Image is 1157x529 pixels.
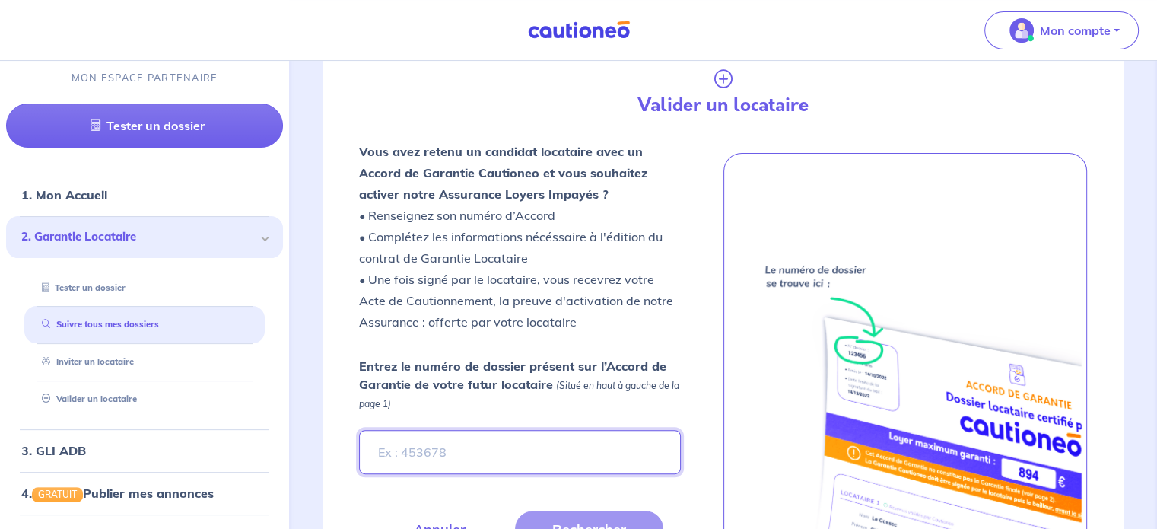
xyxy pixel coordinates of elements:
[21,486,214,501] a: 4.GRATUITPublier mes annonces
[359,359,666,392] strong: Entrez le numéro de dossier présent sur l’Accord de Garantie de votre futur locataire
[24,276,265,301] div: Tester un dossier
[6,104,283,148] a: Tester un dossier
[359,430,680,474] input: Ex : 453678
[359,144,647,202] strong: Vous avez retenu un candidat locataire avec un Accord de Garantie Cautioneo et vous souhaitez act...
[359,141,680,333] p: • Renseignez son numéro d’Accord • Complétez les informations nécéssaire à l'édition du contrat d...
[1009,18,1034,43] img: illu_account_valid_menu.svg
[6,435,283,466] div: 3. GLI ADB
[24,313,265,338] div: Suivre tous mes dossiers
[6,478,283,508] div: 4.GRATUITPublier mes annonces
[1040,21,1111,40] p: Mon compte
[522,21,636,40] img: Cautioneo
[36,282,126,293] a: Tester un dossier
[36,394,137,405] a: Valider un locataire
[72,72,218,86] p: MON ESPACE PARTENAIRE
[24,350,265,375] div: Inviter un locataire
[36,320,159,330] a: Suivre tous mes dossiers
[536,94,909,116] h4: Valider un locataire
[6,180,283,211] div: 1. Mon Accueil
[21,188,107,203] a: 1. Mon Accueil
[6,217,283,259] div: 2. Garantie Locataire
[21,443,86,458] a: 3. GLI ADB
[359,380,679,409] em: (Situé en haut à gauche de la page 1)
[36,357,134,368] a: Inviter un locataire
[21,229,256,247] span: 2. Garantie Locataire
[984,11,1139,49] button: illu_account_valid_menu.svgMon compte
[24,387,265,413] div: Valider un locataire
